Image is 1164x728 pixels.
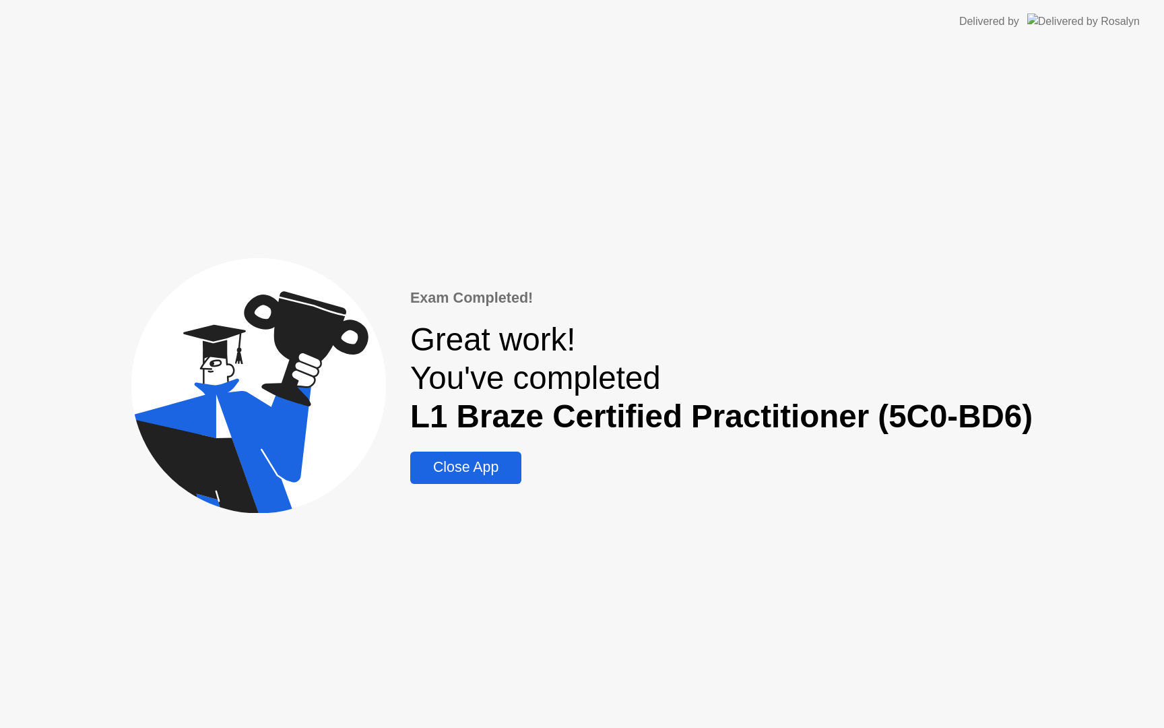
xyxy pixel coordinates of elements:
button: Close App [410,452,521,484]
div: Exam Completed! [410,287,1033,309]
div: Delivered by [959,13,1019,30]
div: Great work! You've completed [410,320,1033,435]
img: Delivered by Rosalyn [1027,13,1140,29]
b: L1 Braze Certified Practitioner (5C0-BD6) [410,398,1033,434]
div: Close App [414,459,517,476]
